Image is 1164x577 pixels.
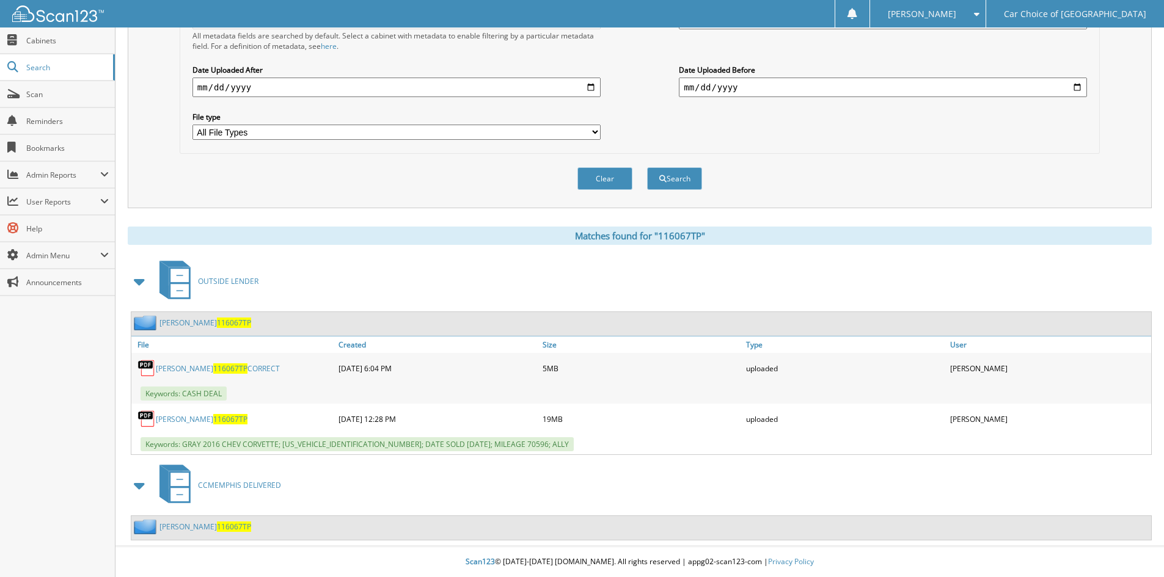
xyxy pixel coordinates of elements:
[768,556,814,567] a: Privacy Policy
[159,318,251,328] a: [PERSON_NAME]116067TP
[26,277,109,288] span: Announcements
[26,116,109,126] span: Reminders
[1004,10,1146,18] span: Car Choice of [GEOGRAPHIC_DATA]
[213,363,247,374] span: 116067TP
[141,437,574,451] span: Keywords: GRAY 2016 CHEV CORVETTE; [US_VEHICLE_IDENTIFICATION_NUMBER]; DATE SOLD [DATE]; MILEAGE ...
[156,363,280,374] a: [PERSON_NAME]116067TPCORRECT
[128,227,1152,245] div: Matches found for "116067TP"
[321,41,337,51] a: here
[217,521,251,532] span: 116067TP
[192,65,601,75] label: Date Uploaded After
[743,336,947,353] a: Type
[192,78,601,97] input: start
[26,35,109,46] span: Cabinets
[134,315,159,330] img: folder2.png
[1103,518,1164,577] iframe: Chat Widget
[131,336,335,353] a: File
[26,223,109,234] span: Help
[26,250,100,261] span: Admin Menu
[141,386,227,401] span: Keywords: CASH DEAL
[743,356,947,380] div: uploaded
[335,407,540,431] div: [DATE] 12:28 PM
[947,336,1151,353] a: User
[152,461,281,509] a: CCMEMPHIS DELIVERED
[26,62,107,73] span: Search
[26,197,100,207] span: User Reports
[577,167,632,190] button: Clear
[679,78,1087,97] input: end
[743,407,947,431] div: uploaded
[213,414,247,424] span: 116067TP
[26,170,100,180] span: Admin Reports
[12,5,104,22] img: scan123-logo-white.svg
[540,356,744,380] div: 5MB
[647,167,702,190] button: Search
[540,407,744,431] div: 19MB
[192,31,601,51] div: All metadata fields are searched by default. Select a cabinet with metadata to enable filtering b...
[115,547,1164,577] div: © [DATE]-[DATE] [DOMAIN_NAME]. All rights reserved | appg02-scan123-com |
[335,356,540,380] div: [DATE] 6:04 PM
[888,10,956,18] span: [PERSON_NAME]
[198,480,281,490] span: CCMEMPHIS DELIVERED
[26,143,109,153] span: Bookmarks
[198,276,258,286] span: OUTSIDE LENDER
[947,356,1151,380] div: [PERSON_NAME]
[947,407,1151,431] div: [PERSON_NAME]
[217,318,251,328] span: 116067TP
[540,336,744,353] a: Size
[137,410,156,428] img: PDF.png
[159,521,251,532] a: [PERSON_NAME]116067TP
[156,414,247,424] a: [PERSON_NAME]116067TP
[137,359,156,377] img: PDF.png
[152,257,258,305] a: OUTSIDE LENDER
[335,336,540,353] a: Created
[192,112,601,122] label: File type
[679,65,1087,75] label: Date Uploaded Before
[134,519,159,534] img: folder2.png
[26,89,109,100] span: Scan
[466,556,495,567] span: Scan123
